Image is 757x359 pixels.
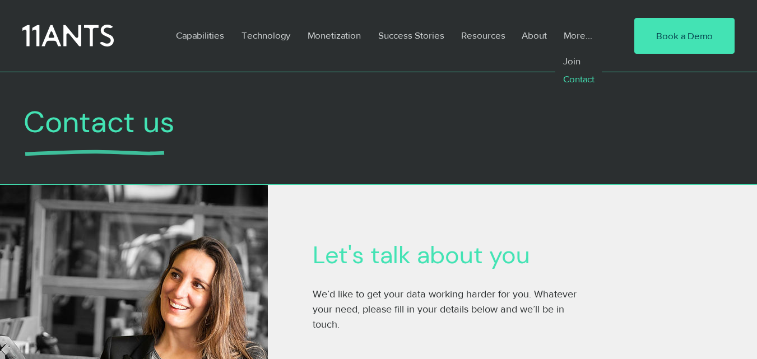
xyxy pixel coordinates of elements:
a: Contact [555,70,602,88]
p: Technology [236,22,296,48]
p: About [516,22,552,48]
a: Resources [453,22,513,48]
a: Success Stories [370,22,453,48]
span: Book a Demo [656,29,713,43]
p: Success Stories [373,22,450,48]
p: Contact [558,70,599,88]
h2: Let's talk about you [313,241,671,270]
a: Capabilities [168,22,233,48]
a: Join [555,52,602,70]
p: Join [558,52,585,70]
a: Book a Demo [634,18,735,54]
p: More... [558,22,598,48]
a: Monetization [299,22,370,48]
a: Technology [233,22,299,48]
p: Resources [456,22,511,48]
p: Monetization [302,22,366,48]
p: We’d like to get your data working harder for you. Whatever your need, please fill in your detail... [313,287,582,332]
nav: Site [168,22,600,48]
p: Capabilities [170,22,230,48]
span: Contact us [24,102,175,141]
a: About [513,22,555,48]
